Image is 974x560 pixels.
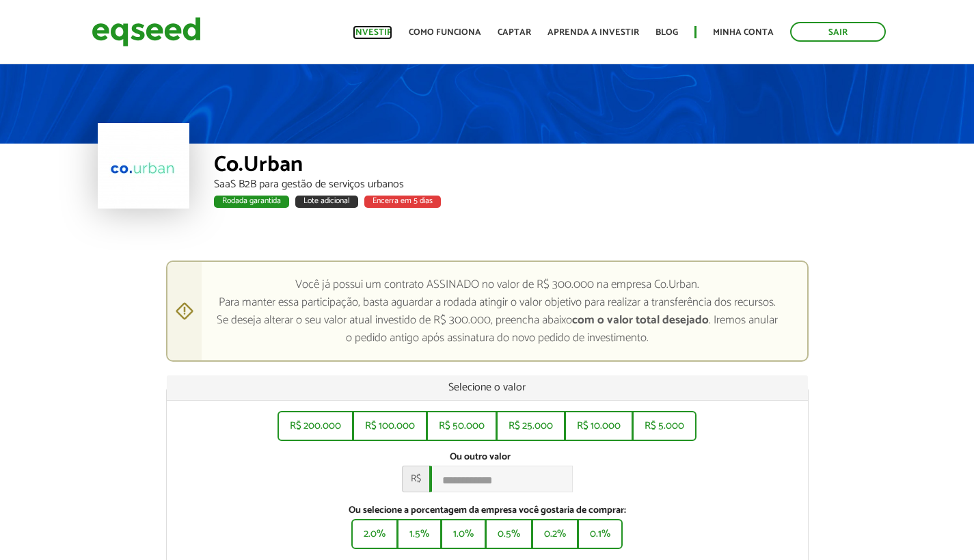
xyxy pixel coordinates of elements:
[713,28,774,37] a: Minha conta
[790,22,886,42] a: Sair
[547,28,639,37] a: Aprenda a investir
[498,28,531,37] a: Captar
[655,28,678,37] a: Blog
[632,411,696,441] button: R$ 5.000
[427,411,497,441] button: R$ 50.000
[496,411,565,441] button: R$ 25.000
[565,411,633,441] button: R$ 10.000
[214,196,289,208] div: Rodada garantida
[92,14,201,50] img: EqSeed
[351,519,398,549] button: 2.0%
[409,28,481,37] a: Como funciona
[572,310,709,330] strong: com o valor total desejado
[450,453,511,462] label: Ou outro valor
[485,519,532,549] button: 0.5%
[448,378,526,397] span: Selecione o valor
[177,506,798,516] label: Ou selecione a porcentagem da empresa você gostaria de comprar:
[214,154,877,179] div: Co.Urban
[353,411,427,441] button: R$ 100.000
[441,519,486,549] button: 1.0%
[353,28,392,37] a: Investir
[532,519,578,549] button: 0.2%
[397,519,442,549] button: 1.5%
[166,261,809,362] div: Você já possui um contrato ASSINADO no valor de R$ 300.000 na empresa Co.Urban. Para manter essa ...
[402,466,429,492] span: R$
[214,179,877,190] div: SaaS B2B para gestão de serviços urbanos
[578,519,623,549] button: 0.1%
[364,196,441,208] div: Encerra em 5 dias
[295,196,358,208] div: Lote adicional
[278,411,353,441] button: R$ 200.000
